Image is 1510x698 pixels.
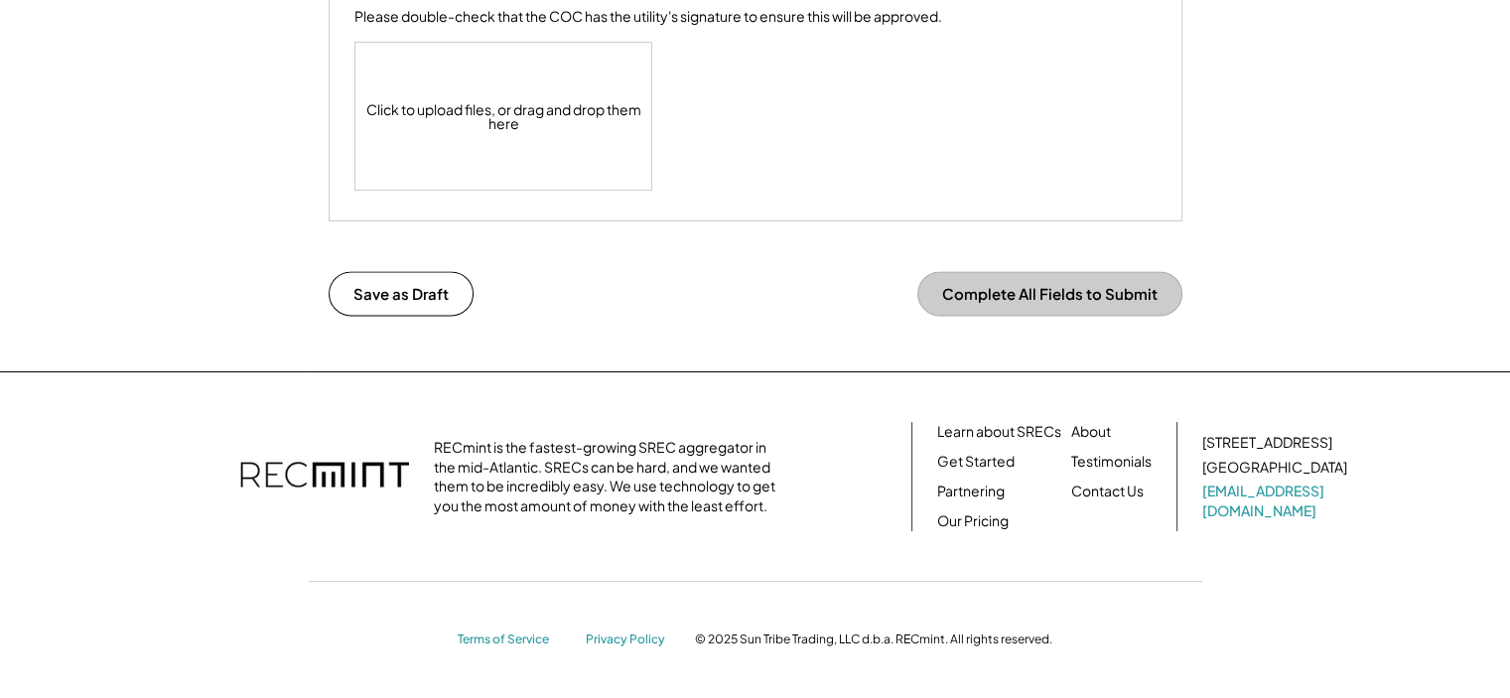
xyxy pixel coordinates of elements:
[354,6,942,27] div: Please double-check that the COC has the utility's signature to ensure this will be approved.
[1202,433,1332,453] div: [STREET_ADDRESS]
[1071,482,1144,501] a: Contact Us
[586,631,675,648] a: Privacy Policy
[434,438,786,515] div: RECmint is the fastest-growing SREC aggregator in the mid-Atlantic. SRECs can be hard, and we wan...
[355,43,653,190] div: Click to upload files, or drag and drop them here
[1071,452,1152,472] a: Testimonials
[240,442,409,511] img: recmint-logotype%403x.png
[1202,458,1347,478] div: [GEOGRAPHIC_DATA]
[937,422,1061,442] a: Learn about SRECs
[937,511,1009,531] a: Our Pricing
[937,452,1015,472] a: Get Started
[937,482,1005,501] a: Partnering
[1071,422,1111,442] a: About
[917,271,1182,316] button: Complete All Fields to Submit
[1202,482,1351,520] a: [EMAIL_ADDRESS][DOMAIN_NAME]
[695,631,1052,647] div: © 2025 Sun Tribe Trading, LLC d.b.a. RECmint. All rights reserved.
[458,631,567,648] a: Terms of Service
[329,271,474,316] button: Save as Draft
